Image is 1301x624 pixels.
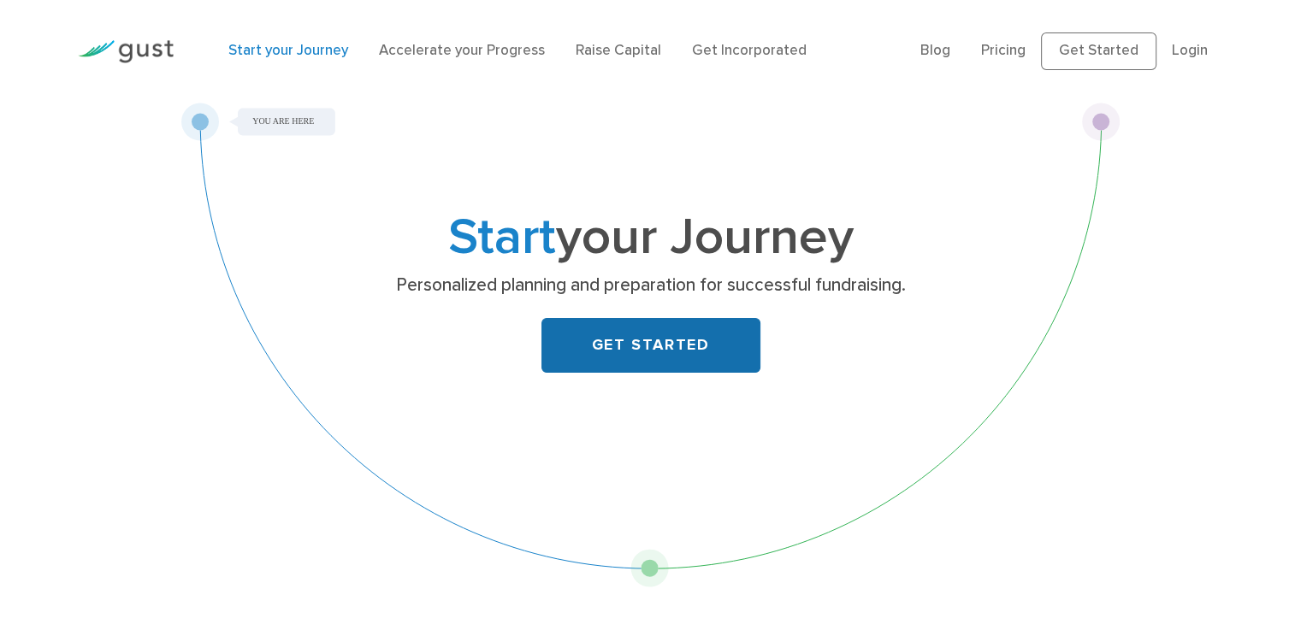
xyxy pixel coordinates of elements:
a: Get Incorporated [692,42,807,59]
span: Start [448,207,556,268]
p: Personalized planning and preparation for successful fundraising. [319,274,982,297]
a: Accelerate your Progress [379,42,545,59]
a: Login [1172,42,1208,59]
a: Blog [920,42,950,59]
a: Pricing [981,42,1026,59]
img: Gust Logo [78,40,174,63]
a: Raise Capital [576,42,661,59]
a: Start your Journey [228,42,348,59]
h1: your Journey [313,215,989,262]
a: Get Started [1041,32,1156,70]
a: GET STARTED [541,318,760,373]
